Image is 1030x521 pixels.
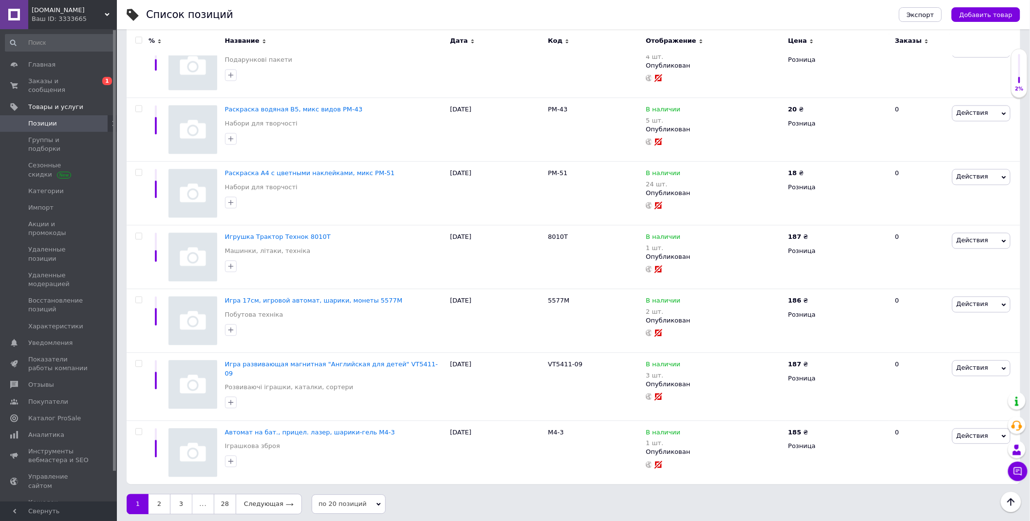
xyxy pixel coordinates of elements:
span: Заказы и сообщения [28,77,90,94]
a: Игра развивающая магнитная "Английская для детей" VT5411-09 [225,360,438,377]
div: 4 шт. [646,53,680,60]
img: Игрушка Трактор Технок 8010T [169,233,217,281]
span: Действия [956,364,988,371]
div: ₴ [788,105,804,114]
span: 1 [102,77,112,85]
a: Іграшкова зброя [225,442,280,450]
span: Сезонные скидки [28,161,90,179]
span: Заказы [895,36,922,45]
span: Экспорт [907,11,934,18]
a: Набори для творчості [225,119,298,128]
a: 3 [170,494,192,514]
span: Группы и подборки [28,136,90,153]
div: 0 [889,289,950,353]
span: % [149,36,155,45]
a: Раскраска А4 с цветными наклейками, микс PM-51 [225,169,395,177]
span: Удаленные позиции [28,245,90,263]
span: Каталог ProSale [28,414,81,423]
span: PM-43 [548,106,567,113]
span: Игра 17см, игровой автомат, шарики, монеты 5577M [225,297,403,304]
span: Действия [956,173,988,180]
span: Код [548,36,562,45]
span: Отзывы [28,380,54,389]
div: Розница [788,247,887,255]
a: Розвиваючі іграшки, каталки, сортери [225,383,354,392]
img: Игра 17см, игровой автомат, шарики, монеты 5577M [169,296,217,345]
a: Набори для творчості [225,183,298,192]
div: ₴ [788,360,808,369]
a: Побутова техніка [225,310,283,319]
span: Аналитика [28,431,64,439]
div: [DATE] [448,98,545,162]
a: Игрушка Трактор Технок 8010T [225,233,331,240]
span: Действия [956,300,988,307]
span: Отображение [646,36,696,45]
div: Опубликован [646,316,783,325]
div: 0 [889,98,950,162]
div: ₴ [788,233,808,241]
a: 28 [214,494,236,514]
span: В наличии [646,360,680,371]
div: 0 [889,162,950,225]
div: 0 [889,353,950,421]
span: Покупатели [28,397,68,406]
b: 186 [788,297,801,304]
a: Следующая [236,494,302,514]
div: Ваш ID: 3333665 [32,15,117,23]
span: 5577M [548,297,569,304]
span: Показатели работы компании [28,355,90,373]
input: Поиск [5,34,115,52]
span: ... [192,494,214,514]
div: Опубликован [646,61,783,70]
div: Розница [788,55,887,64]
a: Подарункові пакети [225,55,293,64]
div: Розница [788,310,887,319]
span: В наличии [646,106,680,116]
img: Пакет подарочный 33*46*10см GB-21349 [169,41,217,90]
div: 2 шт. [646,308,680,315]
a: Раскраска водяная В5, микс видов PM-43 [225,106,363,113]
div: Опубликован [646,380,783,389]
div: 24 шт. [646,180,680,188]
div: Розница [788,374,887,383]
div: ₴ [788,169,804,178]
span: Добавить товар [959,11,1012,18]
span: В наличии [646,169,680,180]
span: В наличии [646,297,680,307]
span: Цена [788,36,807,45]
div: [DATE] [448,421,545,485]
div: Розница [788,183,887,192]
span: Действия [956,236,988,244]
div: ₴ [788,296,808,305]
div: Опубликован [646,125,783,134]
button: Чат с покупателем [1008,462,1028,481]
b: 20 [788,106,797,113]
span: Дата [450,36,468,45]
span: Инструменты вебмастера и SEO [28,447,90,465]
div: [DATE] [448,34,545,98]
button: Экспорт [899,7,942,22]
span: VEDMEDYKY.COM.UA [32,6,105,15]
span: В наличии [646,233,680,243]
span: Удаленные модерацией [28,271,90,288]
div: 0 [889,225,950,289]
div: 5 шт. [646,117,680,124]
span: Управление сайтом [28,472,90,490]
span: M4-3 [548,429,563,436]
div: Розница [788,119,887,128]
span: Кошелек компании [28,498,90,516]
div: Опубликован [646,448,783,456]
div: 3 шт. [646,372,680,379]
div: ₴ [788,428,808,437]
b: 18 [788,169,797,177]
span: VT5411-09 [548,360,582,368]
span: Позиции [28,119,57,128]
a: 1 [127,494,149,514]
b: 187 [788,360,801,368]
div: [DATE] [448,162,545,225]
span: Импорт [28,203,54,212]
div: [DATE] [448,225,545,289]
span: Главная [28,60,56,69]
